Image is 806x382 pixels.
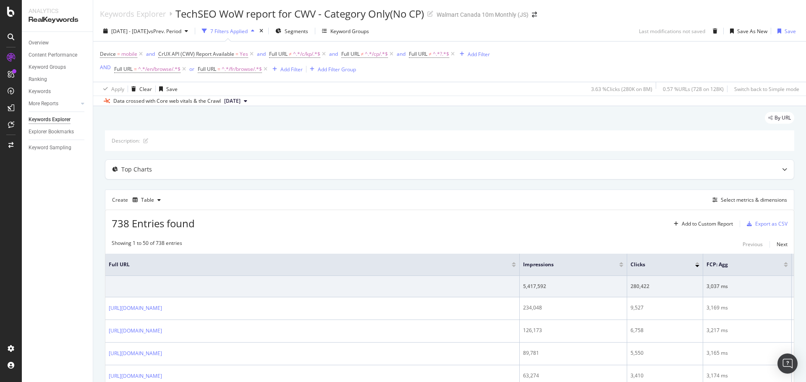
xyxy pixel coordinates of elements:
button: [DATE] [221,96,251,106]
div: 126,173 [523,327,623,334]
a: Keywords Explorer [29,115,87,124]
span: Segments [285,28,308,35]
div: Clear [139,86,152,93]
button: Segments [272,24,311,38]
span: ^.*/cp/.*$ [365,48,388,60]
button: Save [774,24,796,38]
button: Table [129,193,164,207]
div: AND [100,64,111,71]
button: Next [777,239,788,249]
a: Keywords [29,87,87,96]
div: More Reports [29,99,58,108]
div: Create [112,193,164,207]
div: Top Charts [121,165,152,174]
a: Content Performance [29,51,87,60]
a: More Reports [29,99,79,108]
button: AND [100,63,111,71]
div: Add Filter Group [318,66,356,73]
a: [URL][DOMAIN_NAME] [109,327,162,335]
div: times [258,27,265,35]
a: [URL][DOMAIN_NAME] [109,304,162,312]
div: Data crossed with Core web vitals & the Crawl [113,97,221,105]
button: Export as CSV [743,217,788,231]
div: Walmart Canada 10m Monthly (JS) [437,10,529,19]
span: vs Prev. Period [148,28,181,35]
span: Full URL [109,261,499,268]
button: and [146,50,155,58]
div: Keyword Sampling [29,143,71,152]
button: and [257,50,266,58]
span: Full URL [114,65,133,73]
a: [URL][DOMAIN_NAME] [109,372,162,380]
span: CrUX API (CWV) Report Available [158,50,234,57]
div: 7 Filters Applied [210,28,248,35]
div: Showing 1 to 50 of 738 entries [112,239,182,249]
span: Full URL [409,50,427,57]
div: Switch back to Simple mode [734,86,799,93]
button: Keyword Groups [319,24,372,38]
a: Keyword Groups [29,63,87,72]
div: Last modifications not saved [639,28,705,35]
span: ≠ [429,50,432,57]
div: Previous [743,241,763,248]
div: and [257,50,266,57]
div: 5,550 [631,349,699,357]
div: Table [141,197,154,203]
div: Explorer Bookmarks [29,127,74,136]
div: Next [777,241,788,248]
div: 3,169 ms [707,304,788,312]
div: 3,037 ms [707,283,788,290]
button: 7 Filters Applied [199,24,258,38]
span: = [236,50,238,57]
div: 3,174 ms [707,372,788,379]
span: ^.*/c/kp/.*$ [293,48,320,60]
span: Full URL [269,50,288,57]
div: Save [785,28,796,35]
div: 3.63 % Clicks ( 280K on 8M ) [591,86,652,93]
span: = [134,65,137,73]
div: Export as CSV [755,220,788,227]
a: [URL][DOMAIN_NAME] [109,349,162,358]
div: Analytics [29,7,86,15]
button: Add Filter Group [306,64,356,74]
button: Clear [128,82,152,96]
button: Save As New [727,24,767,38]
div: 3,410 [631,372,699,379]
div: Open Intercom Messenger [777,353,798,374]
span: 738 Entries found [112,216,195,230]
span: Impressions [523,261,607,268]
div: Add Filter [280,66,303,73]
span: Device [100,50,116,57]
div: Save As New [737,28,767,35]
button: Switch back to Simple mode [731,82,799,96]
div: Keyword Groups [330,28,369,35]
div: 234,048 [523,304,623,312]
button: or [189,65,194,73]
span: 2025 Jun. 27th [224,97,241,105]
span: Clicks [631,261,683,268]
span: ^.*/fr/browse/.*$ [222,63,262,75]
div: Select metrics & dimensions [721,196,787,203]
button: and [397,50,406,58]
div: Add Filter [468,51,490,58]
div: 0.57 % URLs ( 728 on 128K ) [663,86,724,93]
div: Overview [29,39,49,47]
a: Keywords Explorer [100,9,166,18]
div: 6,758 [631,327,699,334]
div: TechSEO WoW report for CWV - Category Only(No CP) [175,7,424,21]
div: RealKeywords [29,15,86,25]
div: and [397,50,406,57]
div: and [329,50,338,57]
div: and [146,50,155,57]
div: Keywords [29,87,51,96]
button: Apply [100,82,124,96]
div: legacy label [765,112,794,124]
a: Overview [29,39,87,47]
span: Yes [240,48,248,60]
a: Ranking [29,75,87,84]
span: = [117,50,120,57]
button: Previous [743,239,763,249]
div: Add to Custom Report [682,221,733,226]
button: Select metrics & dimensions [709,195,787,205]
